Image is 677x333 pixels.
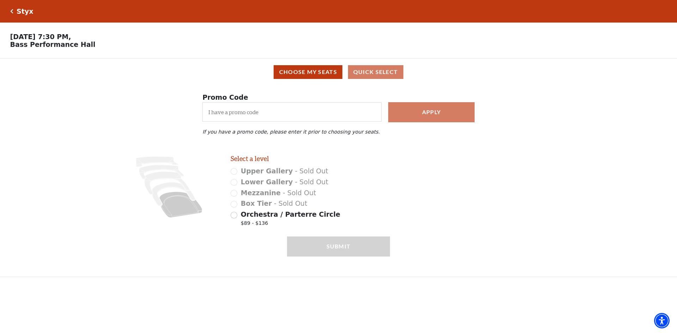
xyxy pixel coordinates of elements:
span: Mezzanine [241,189,281,197]
span: Orchestra / Parterre Circle [241,210,340,218]
input: I have a promo code [202,102,382,122]
div: Accessibility Menu [654,313,670,328]
h2: Select a level [231,155,390,163]
span: Upper Gallery [241,167,293,175]
h5: Styx [17,7,33,16]
span: - Sold Out [295,167,328,175]
span: - Sold Out [274,199,307,207]
span: - Sold Out [295,178,328,186]
span: - Sold Out [283,189,316,197]
button: Choose My Seats [274,65,342,79]
span: Lower Gallery [241,178,293,186]
p: Promo Code [202,92,475,103]
span: $89 - $136 [241,220,340,229]
span: Box Tier [241,199,272,207]
p: If you have a promo code, please enter it prior to choosing your seats. [202,129,475,135]
a: Click here to go back to filters [10,9,13,14]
